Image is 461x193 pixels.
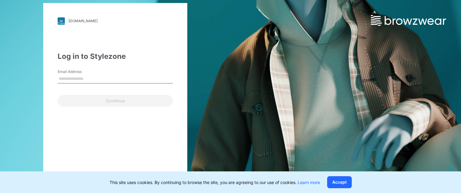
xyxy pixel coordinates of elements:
div: [DOMAIN_NAME] [68,19,98,23]
a: [DOMAIN_NAME] [58,17,173,25]
button: Accept [327,176,352,188]
label: Email Address [58,69,100,74]
p: This site uses cookies. By continuing to browse the site, you are agreeing to our use of cookies. [110,179,320,185]
img: browzwear-logo.73288ffb.svg [371,15,446,26]
img: svg+xml;base64,PHN2ZyB3aWR0aD0iMjgiIGhlaWdodD0iMjgiIHZpZXdCb3g9IjAgMCAyOCAyOCIgZmlsbD0ibm9uZSIgeG... [58,17,65,25]
div: Log in to Stylezone [58,51,173,62]
a: Learn more [298,180,320,185]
